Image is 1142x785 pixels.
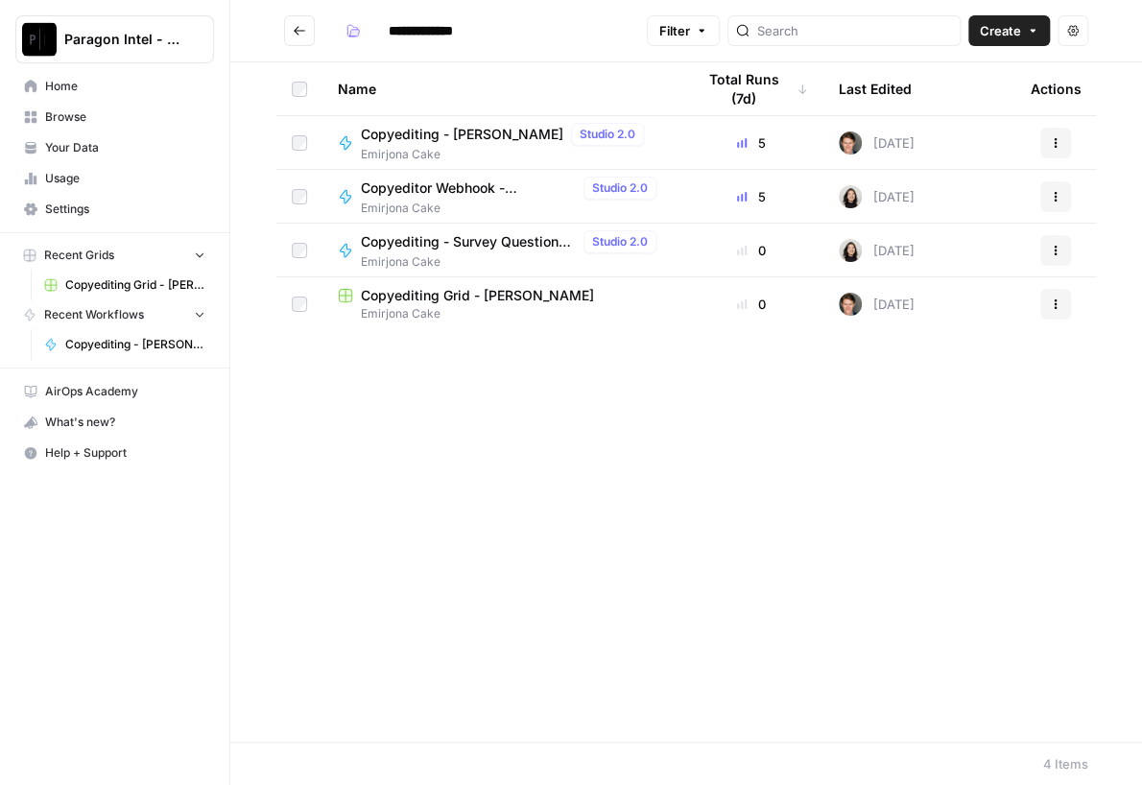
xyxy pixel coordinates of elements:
[45,108,205,126] span: Browse
[45,139,205,156] span: Your Data
[757,21,952,40] input: Search
[968,15,1050,46] button: Create
[338,305,664,322] span: Emirjona Cake
[659,21,690,40] span: Filter
[361,125,563,144] span: Copyediting - [PERSON_NAME]
[361,178,576,198] span: Copyeditor Webhook - [PERSON_NAME]
[839,185,862,208] img: t5ef5oef8zpw1w4g2xghobes91mw
[695,295,808,314] div: 0
[44,306,144,323] span: Recent Workflows
[15,241,214,270] button: Recent Grids
[15,15,214,63] button: Workspace: Paragon Intel - Copyediting
[839,239,915,262] div: [DATE]
[15,300,214,329] button: Recent Workflows
[1031,62,1082,115] div: Actions
[45,383,205,400] span: AirOps Academy
[16,408,213,437] div: What's new?
[45,444,205,462] span: Help + Support
[338,286,664,322] a: Copyediting Grid - [PERSON_NAME]Emirjona Cake
[839,293,915,316] div: [DATE]
[695,133,808,153] div: 5
[839,293,862,316] img: qw00ik6ez51o8uf7vgx83yxyzow9
[1043,754,1088,773] div: 4 Items
[45,170,205,187] span: Usage
[15,194,214,225] a: Settings
[839,62,912,115] div: Last Edited
[338,230,664,271] a: Copyediting - Survey Questions - [PERSON_NAME]Studio 2.0Emirjona Cake
[44,247,114,264] span: Recent Grids
[15,71,214,102] a: Home
[15,163,214,194] a: Usage
[647,15,720,46] button: Filter
[15,438,214,468] button: Help + Support
[592,233,648,250] span: Studio 2.0
[695,187,808,206] div: 5
[338,123,664,163] a: Copyediting - [PERSON_NAME]Studio 2.0Emirjona Cake
[45,201,205,218] span: Settings
[64,30,180,49] span: Paragon Intel - Copyediting
[36,329,214,360] a: Copyediting - [PERSON_NAME]
[45,78,205,95] span: Home
[361,232,576,251] span: Copyediting - Survey Questions - [PERSON_NAME]
[839,131,862,155] img: qw00ik6ez51o8uf7vgx83yxyzow9
[361,200,664,217] span: Emirjona Cake
[695,62,808,115] div: Total Runs (7d)
[980,21,1021,40] span: Create
[839,131,915,155] div: [DATE]
[22,22,57,57] img: Paragon Intel - Copyediting Logo
[15,407,214,438] button: What's new?
[839,185,915,208] div: [DATE]
[15,132,214,163] a: Your Data
[695,241,808,260] div: 0
[15,376,214,407] a: AirOps Academy
[65,276,205,294] span: Copyediting Grid - [PERSON_NAME]
[338,177,664,217] a: Copyeditor Webhook - [PERSON_NAME]Studio 2.0Emirjona Cake
[65,336,205,353] span: Copyediting - [PERSON_NAME]
[592,179,648,197] span: Studio 2.0
[839,239,862,262] img: t5ef5oef8zpw1w4g2xghobes91mw
[361,286,594,305] span: Copyediting Grid - [PERSON_NAME]
[361,146,652,163] span: Emirjona Cake
[338,62,664,115] div: Name
[580,126,635,143] span: Studio 2.0
[15,102,214,132] a: Browse
[284,15,315,46] button: Go back
[361,253,664,271] span: Emirjona Cake
[36,270,214,300] a: Copyediting Grid - [PERSON_NAME]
